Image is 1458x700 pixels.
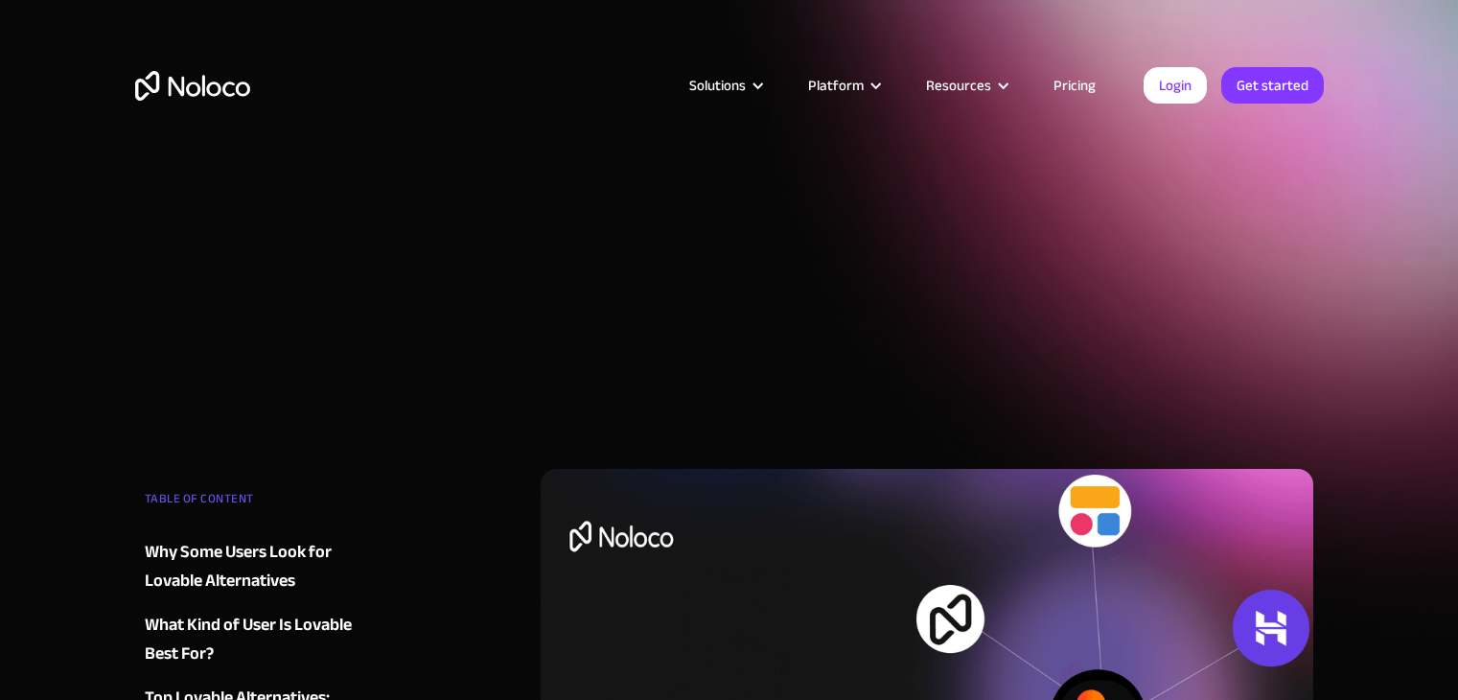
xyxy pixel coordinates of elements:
a: Pricing [1030,73,1120,98]
a: Login [1144,67,1207,104]
a: What Kind of User Is Lovable Best For? [145,611,377,668]
a: Get started [1221,67,1324,104]
div: Platform [808,73,864,98]
div: Platform [784,73,902,98]
div: Resources [926,73,991,98]
a: home [135,71,250,101]
div: Solutions [689,73,746,98]
div: TABLE OF CONTENT [145,484,377,523]
a: Why Some Users Look for Lovable Alternatives [145,538,377,595]
div: Resources [902,73,1030,98]
div: Solutions [665,73,784,98]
